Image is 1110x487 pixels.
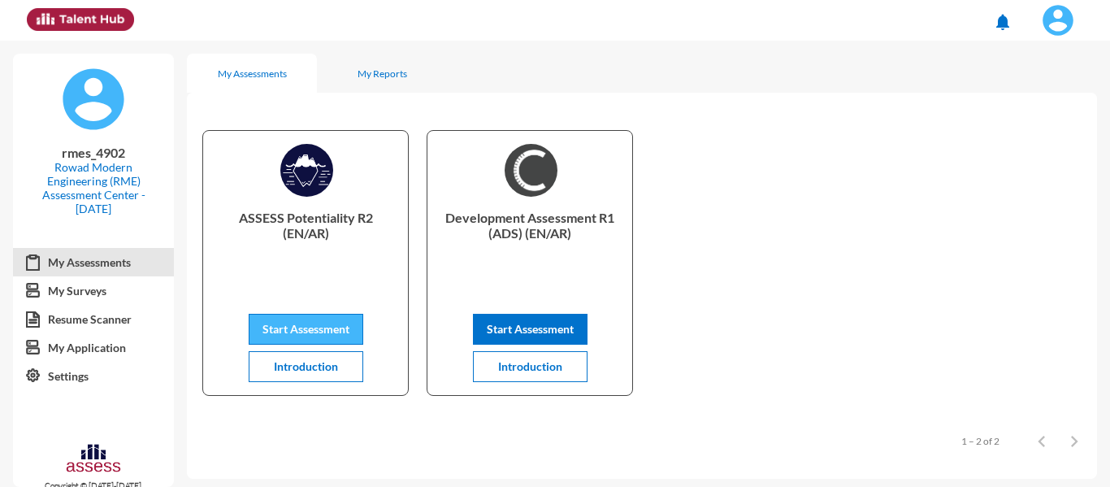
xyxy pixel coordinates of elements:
div: My Assessments [218,67,287,80]
a: Start Assessment [473,322,588,336]
div: My Reports [358,67,407,80]
p: Development Assessment R1 (ADS) (EN/AR) [440,210,619,275]
p: Rowad Modern Engineering (RME) Assessment Center - [DATE] [26,160,161,215]
a: My Application [13,333,174,363]
p: ASSESS Potentiality R2 (EN/AR) [216,210,395,275]
button: Introduction [473,351,588,382]
span: Start Assessment [487,322,574,336]
p: rmes_4902 [26,145,161,160]
a: Start Assessment [249,322,363,336]
img: c18e5490-1be3-11ed-ac5f-1d8f5a949683_ASSESS%20Potentiality%20R2 [280,144,333,197]
img: assesscompany-logo.png [65,442,121,477]
button: Introduction [249,351,363,382]
button: Start Assessment [249,314,363,345]
mat-icon: notifications [993,12,1012,32]
a: My Surveys [13,276,174,306]
img: b25e5850-a909-11ec-bfa0-69f8d1d8e64b_Development%20Assessment%20R1%20(ADS) [505,144,557,197]
a: Resume Scanner [13,305,174,334]
button: Next page [1058,424,1090,457]
button: Start Assessment [473,314,588,345]
span: Start Assessment [262,322,349,336]
span: Introduction [274,359,338,373]
a: My Assessments [13,248,174,277]
span: Introduction [498,359,562,373]
button: Previous page [1025,424,1058,457]
div: 1 – 2 of 2 [961,435,999,447]
img: default%20profile%20image.svg [61,67,126,132]
a: Settings [13,362,174,391]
